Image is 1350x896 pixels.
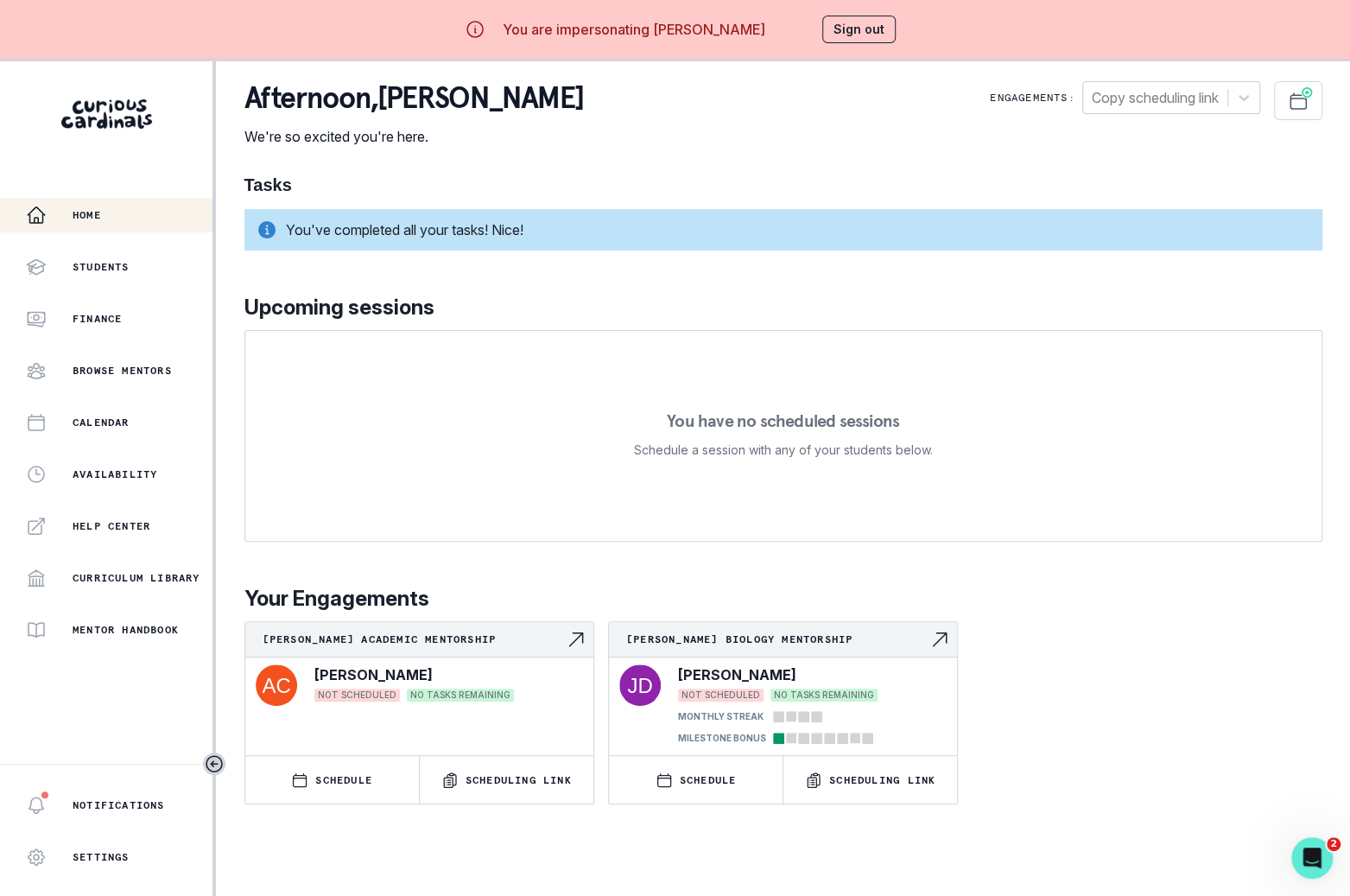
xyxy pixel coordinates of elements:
button: Toggle sidebar [203,753,225,775]
p: Availability [73,467,157,481]
button: Scheduling Link [420,756,593,804]
button: Schedule Sessions [1274,81,1322,120]
a: [PERSON_NAME] Academic MentorshipNavigate to engagement page[PERSON_NAME]NOT SCHEDULEDNO TASKS RE... [245,622,593,709]
span: 2 [1327,837,1340,851]
div: You've completed all your tasks! Nice! [244,209,1322,251]
p: Scheduling Link [466,773,572,787]
svg: Navigate to engagement page [566,629,586,650]
p: SCHEDULE [315,773,372,787]
img: svg [619,664,661,706]
p: Finance [73,312,122,326]
p: Upcoming sessions [244,292,1322,323]
p: MONTHLY STREAK [678,710,764,723]
p: [PERSON_NAME] [678,664,796,685]
p: You are impersonating [PERSON_NAME] [503,19,765,40]
p: Engagements: [990,91,1074,105]
p: Scheduling Link [829,773,935,787]
p: Your Engagements [244,583,1322,614]
iframe: Intercom live chat [1291,837,1333,879]
button: SCHEDULE [609,756,783,804]
p: Mentor Handbook [73,623,179,637]
img: svg [256,664,297,706]
p: SCHEDULE [680,773,737,787]
svg: Navigate to engagement page [929,629,950,650]
span: NO TASKS REMAINING [770,689,878,702]
p: Notifications [73,798,165,812]
p: MILESTONE BONUS [678,732,766,745]
p: Browse Mentors [73,364,172,378]
img: Curious Cardinals Logo [61,99,152,129]
p: You have no scheduled sessions [667,412,899,429]
span: NO TASKS REMAINING [407,689,514,702]
p: Schedule a session with any of your students below. [634,440,933,461]
h1: Tasks [244,175,1322,195]
div: Copy scheduling link [1092,87,1219,108]
p: afternoon , [PERSON_NAME] [244,81,584,116]
p: Settings [73,850,130,864]
p: Students [73,260,130,274]
p: [PERSON_NAME] Academic Mentorship [263,632,566,646]
span: NOT SCHEDULED [678,689,764,702]
p: [PERSON_NAME] [314,664,433,685]
button: Sign out [822,16,896,43]
p: Curriculum Library [73,571,200,585]
p: We're so excited you're here. [244,126,584,147]
p: Calendar [73,416,130,429]
span: NOT SCHEDULED [314,689,400,702]
button: Scheduling Link [783,756,957,804]
a: [PERSON_NAME] Biology MentorshipNavigate to engagement page[PERSON_NAME]NOT SCHEDULEDNO TASKS REM... [609,622,957,748]
p: Help Center [73,519,150,533]
p: Home [73,208,101,222]
p: [PERSON_NAME] Biology Mentorship [626,632,929,646]
button: SCHEDULE [245,756,419,804]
